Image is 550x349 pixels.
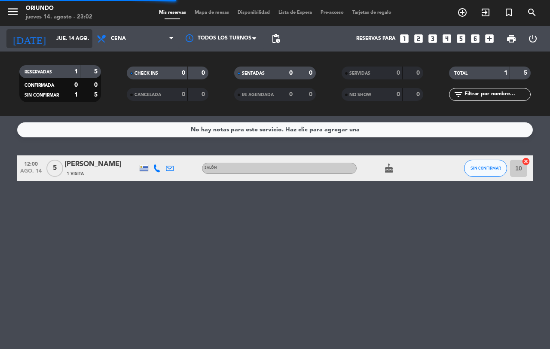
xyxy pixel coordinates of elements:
[470,33,481,44] i: looks_6
[20,158,42,168] span: 12:00
[274,10,316,15] span: Lista de Espera
[94,92,99,98] strong: 5
[6,5,19,21] button: menu
[74,92,78,98] strong: 1
[427,33,438,44] i: looks_3
[80,33,90,44] i: arrow_drop_down
[349,93,371,97] span: NO SHOW
[74,69,78,75] strong: 1
[26,4,92,13] div: Oriundo
[464,160,507,177] button: SIN CONFIRMAR
[397,91,400,97] strong: 0
[24,93,59,97] span: SIN CONFIRMAR
[289,70,293,76] strong: 0
[94,82,99,88] strong: 0
[6,29,52,48] i: [DATE]
[349,71,370,76] span: SERVIDAS
[64,159,137,170] div: [PERSON_NAME]
[455,33,467,44] i: looks_5
[242,93,274,97] span: RE AGENDADA
[242,71,265,76] span: SENTADAS
[524,70,529,76] strong: 5
[506,33,516,44] span: print
[527,7,537,18] i: search
[457,7,467,18] i: add_circle_outline
[522,26,544,52] div: LOG OUT
[413,33,424,44] i: looks_two
[309,91,314,97] strong: 0
[271,33,281,44] span: pending_actions
[480,7,491,18] i: exit_to_app
[441,33,452,44] i: looks_4
[46,160,63,177] span: 5
[454,71,467,76] span: TOTAL
[522,157,530,166] i: cancel
[6,5,19,18] i: menu
[202,91,207,97] strong: 0
[74,82,78,88] strong: 0
[191,125,360,135] div: No hay notas para este servicio. Haz clic para agregar una
[134,93,161,97] span: CANCELADA
[309,70,314,76] strong: 0
[416,91,422,97] strong: 0
[356,36,396,42] span: Reservas para
[528,33,538,44] i: power_settings_new
[504,70,507,76] strong: 1
[471,166,501,170] span: SIN CONFIRMAR
[182,91,185,97] strong: 0
[94,69,99,75] strong: 5
[397,70,400,76] strong: 0
[67,170,84,177] span: 1 Visita
[399,33,410,44] i: looks_one
[464,90,530,99] input: Filtrar por nombre...
[134,71,158,76] span: CHECK INS
[504,7,514,18] i: turned_in_not
[233,10,274,15] span: Disponibilidad
[416,70,422,76] strong: 0
[26,13,92,21] div: jueves 14. agosto - 23:02
[202,70,207,76] strong: 0
[190,10,233,15] span: Mapa de mesas
[348,10,396,15] span: Tarjetas de regalo
[484,33,495,44] i: add_box
[205,166,217,170] span: Salón
[111,36,126,42] span: Cena
[384,163,394,173] i: cake
[453,89,464,100] i: filter_list
[155,10,190,15] span: Mis reservas
[316,10,348,15] span: Pre-acceso
[24,70,52,74] span: RESERVADAS
[182,70,185,76] strong: 0
[289,91,293,97] strong: 0
[20,168,42,178] span: ago. 14
[24,83,54,88] span: CONFIRMADA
